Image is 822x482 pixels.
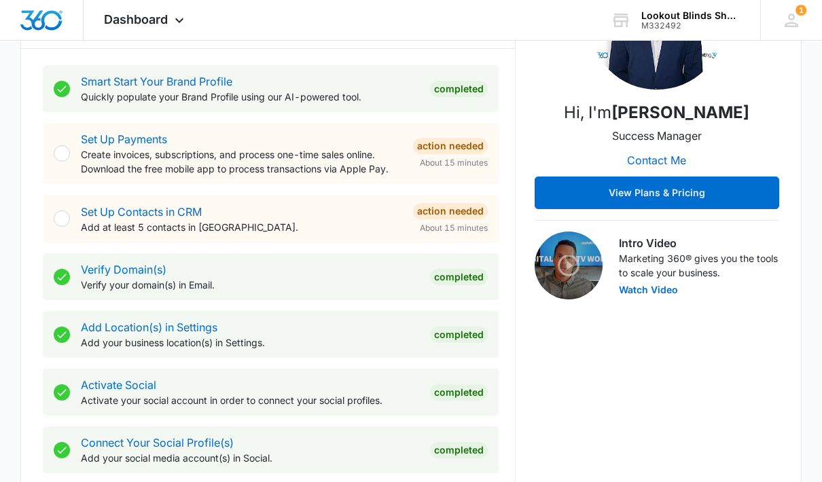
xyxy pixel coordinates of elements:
div: account id [641,21,740,31]
p: Add your social media account(s) in Social. [81,451,419,466]
p: Activate your social account in order to connect your social profiles. [81,394,419,408]
button: Watch Video [619,286,678,295]
p: Add at least 5 contacts in [GEOGRAPHIC_DATA]. [81,221,402,235]
a: Connect Your Social Profile(s) [81,437,234,450]
div: Completed [430,270,488,286]
p: Hi, I'm [564,101,749,126]
p: Quickly populate your Brand Profile using our AI-powered tool. [81,90,419,105]
div: Completed [430,81,488,98]
div: notifications count [796,5,806,16]
div: Completed [430,443,488,459]
div: Action Needed [413,138,488,155]
span: About 15 minutes [420,223,488,235]
a: Activate Social [81,379,156,392]
div: account name [641,10,740,21]
button: View Plans & Pricing [535,177,779,210]
img: Intro Video [535,232,603,300]
a: Set Up Payments [81,133,167,147]
p: Success Manager [612,128,702,145]
p: Create invoices, subscriptions, and process one-time sales online. Download the free mobile app t... [81,148,402,177]
div: Action Needed [413,204,488,220]
h3: Intro Video [619,236,779,252]
button: Contact Me [613,145,700,177]
p: Add your business location(s) in Settings. [81,336,419,350]
a: Verify Domain(s) [81,263,166,277]
span: Dashboard [104,12,168,26]
p: Verify your domain(s) in Email. [81,278,419,293]
div: Completed [430,327,488,344]
a: Add Location(s) in Settings [81,321,217,335]
span: 1 [796,5,806,16]
a: Set Up Contacts in CRM [81,206,202,219]
strong: [PERSON_NAME] [611,103,749,123]
a: Smart Start Your Brand Profile [81,75,232,89]
div: Completed [430,385,488,401]
p: Marketing 360® gives you the tools to scale your business. [619,252,779,280]
span: About 15 minutes [420,157,488,170]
